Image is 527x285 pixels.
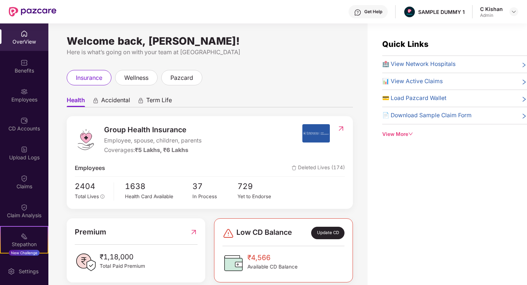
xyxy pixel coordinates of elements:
span: Total Paid Premium [100,262,145,270]
span: pazcard [170,73,193,82]
span: Quick Links [382,39,428,49]
span: 📊 View Active Claims [382,77,443,86]
div: SAMPLE DUMMY 1 [418,8,465,15]
div: animation [137,97,144,104]
img: New Pazcare Logo [9,7,56,16]
span: 💳 Load Pazcard Wallet [382,94,446,103]
img: svg+xml;base64,PHN2ZyBpZD0iSG9tZSIgeG1sbnM9Imh0dHA6Ly93d3cudzMub3JnLzIwMDAvc3ZnIiB3aWR0aD0iMjAiIG... [21,30,28,37]
span: 37 [192,180,237,192]
img: svg+xml;base64,PHN2ZyBpZD0iQ2xhaW0iIHhtbG5zPSJodHRwOi8vd3d3LnczLm9yZy8yMDAwL3N2ZyIgd2lkdGg9IjIwIi... [21,175,28,182]
img: svg+xml;base64,PHN2ZyBpZD0iVXBsb2FkX0xvZ3MiIGRhdGEtbmFtZT0iVXBsb2FkIExvZ3MiIHhtbG5zPSJodHRwOi8vd3... [21,146,28,153]
span: Term Life [146,96,172,107]
span: Deleted Lives (174) [292,164,345,173]
img: insurerIcon [302,124,330,142]
div: Coverages: [104,146,202,155]
span: info-circle [100,195,105,199]
span: wellness [124,73,148,82]
span: ₹1,18,000 [100,251,145,262]
img: logo [75,129,97,151]
span: 1638 [125,180,192,192]
span: Group Health Insurance [104,124,202,136]
img: svg+xml;base64,PHN2ZyBpZD0iRW1wbG95ZWVzIiB4bWxucz0iaHR0cDovL3d3dy53My5vcmcvMjAwMC9zdmciIHdpZHRoPS... [21,88,28,95]
img: svg+xml;base64,PHN2ZyBpZD0iRHJvcGRvd24tMzJ4MzIiIHhtbG5zPSJodHRwOi8vd3d3LnczLm9yZy8yMDAwL3N2ZyIgd2... [511,9,517,15]
div: C Kishan [480,5,503,12]
div: Update CD [311,227,344,239]
div: New Challenge [9,250,40,256]
span: down [408,132,413,137]
span: 729 [237,180,283,192]
div: In Process [192,193,237,200]
img: svg+xml;base64,PHN2ZyBpZD0iRGFuZ2VyLTMyeDMyIiB4bWxucz0iaHR0cDovL3d3dy53My5vcmcvMjAwMC9zdmciIHdpZH... [222,227,234,239]
span: Accidental [101,96,130,107]
img: CDBalanceIcon [222,252,244,274]
span: right [521,95,527,103]
span: ₹5 Lakhs, ₹6 Lakhs [135,147,188,153]
img: svg+xml;base64,PHN2ZyBpZD0iQmVuZWZpdHMiIHhtbG5zPSJodHRwOi8vd3d3LnczLm9yZy8yMDAwL3N2ZyIgd2lkdGg9Ij... [21,59,28,66]
span: ₹4,566 [247,252,298,263]
span: right [521,61,527,69]
span: Health [67,96,85,107]
img: svg+xml;base64,PHN2ZyBpZD0iU2V0dGluZy0yMHgyMCIgeG1sbnM9Imh0dHA6Ly93d3cudzMub3JnLzIwMDAvc3ZnIiB3aW... [8,268,15,275]
img: RedirectIcon [190,226,198,238]
img: svg+xml;base64,PHN2ZyBpZD0iQ0RfQWNjb3VudHMiIGRhdGEtbmFtZT0iQ0QgQWNjb3VudHMiIHhtbG5zPSJodHRwOi8vd3... [21,117,28,124]
div: Health Card Available [125,193,192,200]
img: Pazcare_Alternative_logo-01-01.png [404,7,415,17]
span: Total Lives [75,193,99,199]
div: Yet to Endorse [237,193,283,200]
img: svg+xml;base64,PHN2ZyBpZD0iSGVscC0zMngzMiIgeG1sbnM9Imh0dHA6Ly93d3cudzMub3JnLzIwMDAvc3ZnIiB3aWR0aD... [354,9,361,16]
span: Low CD Balance [236,227,292,239]
div: animation [92,97,99,104]
div: Here is what’s going on with your team at [GEOGRAPHIC_DATA] [67,48,353,57]
span: right [521,112,527,120]
div: Stepathon [1,241,48,248]
img: svg+xml;base64,PHN2ZyB4bWxucz0iaHR0cDovL3d3dy53My5vcmcvMjAwMC9zdmciIHdpZHRoPSIyMSIgaGVpZ2h0PSIyMC... [21,233,28,240]
span: 📄 Download Sample Claim Form [382,111,472,120]
img: deleteIcon [292,166,296,170]
div: Admin [480,12,503,18]
img: PaidPremiumIcon [75,251,97,273]
span: Employee, spouse, children, parents [104,136,202,145]
img: svg+xml;base64,PHN2ZyBpZD0iQ2xhaW0iIHhtbG5zPSJodHRwOi8vd3d3LnczLm9yZy8yMDAwL3N2ZyIgd2lkdGg9IjIwIi... [21,204,28,211]
span: right [521,78,527,86]
span: 🏥 View Network Hospitals [382,60,456,69]
span: insurance [76,73,102,82]
span: Employees [75,164,105,173]
span: Premium [75,226,106,238]
div: Get Help [364,9,382,15]
div: Welcome back, [PERSON_NAME]! [67,38,353,44]
span: Available CD Balance [247,263,298,271]
span: 2404 [75,180,108,192]
div: View More [382,130,527,138]
img: RedirectIcon [337,125,345,132]
div: Settings [16,268,41,275]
